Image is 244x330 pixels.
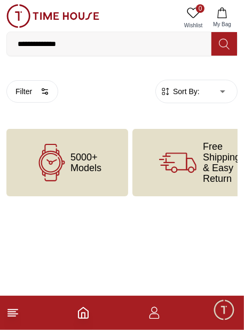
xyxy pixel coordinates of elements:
span: 5000+ Models [70,152,101,173]
a: 0Wishlist [180,4,207,32]
span: Free Shipping & Easy Return [203,141,240,184]
a: Home [77,306,90,319]
button: Sort By: [160,86,200,97]
div: Chat Widget [212,298,236,322]
button: My Bag [207,4,238,32]
span: Wishlist [180,21,207,29]
span: Sort By: [171,86,200,97]
button: Filter [6,80,58,103]
span: 0 [196,4,204,13]
img: ... [6,4,99,28]
span: My Bag [209,20,235,28]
